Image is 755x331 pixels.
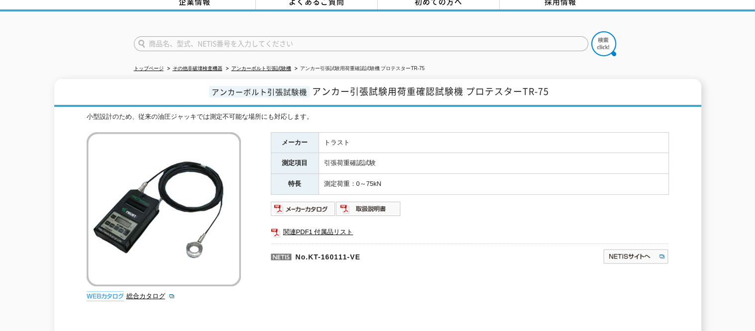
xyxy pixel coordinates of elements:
[271,201,336,217] img: メーカーカタログ
[87,132,241,286] img: アンカー引張試験用荷重確認試験機 プロテスターTR-75
[134,36,588,51] input: 商品名、型式、NETIS番号を入力してください
[271,207,336,215] a: メーカーカタログ
[173,66,222,71] a: その他非破壊検査機器
[126,292,175,300] a: 総合カタログ
[271,132,319,153] th: メーカー
[336,201,401,217] img: 取扱説明書
[271,153,319,174] th: 測定項目
[271,174,319,195] th: 特長
[231,66,291,71] a: アンカーボルト引張試験機
[603,248,669,264] img: NETISサイトへ
[319,174,668,195] td: 測定荷重：0～75kN
[591,31,616,56] img: btn_search.png
[319,132,668,153] td: トラスト
[209,86,310,97] span: アンカーボルト引張試験機
[312,84,549,98] span: アンカー引張試験用荷重確認試験機 プロテスターTR-75
[336,207,401,215] a: 取扱説明書
[271,226,669,239] a: 関連PDF1 付属品リスト
[293,64,425,74] li: アンカー引張試験用荷重確認試験機 プロテスターTR-75
[319,153,668,174] td: 引張荷重確認試験
[87,291,124,301] img: webカタログ
[271,244,507,267] p: No.KT-160111-VE
[87,112,669,122] div: 小型設計のため、従来の油圧ジャッキでは測定不可能な場所にも対応します。
[134,66,164,71] a: トップページ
